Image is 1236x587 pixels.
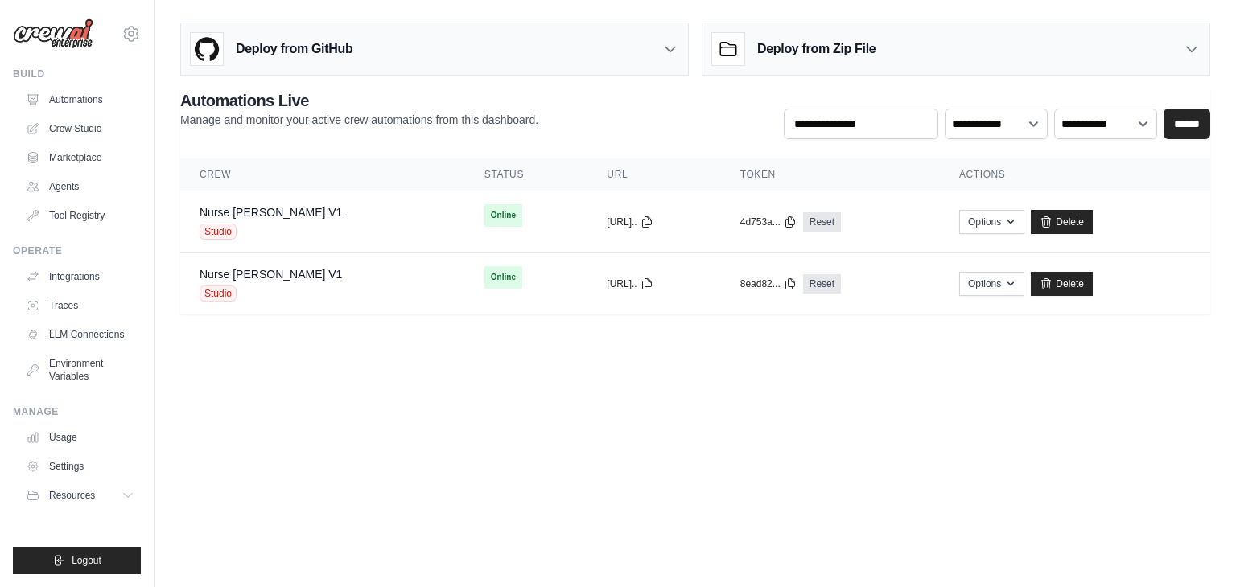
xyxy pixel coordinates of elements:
h3: Deploy from GitHub [236,39,352,59]
a: Tool Registry [19,203,141,228]
img: GitHub Logo [191,33,223,65]
p: Manage and monitor your active crew automations from this dashboard. [180,112,538,128]
th: URL [587,158,720,191]
th: Token [721,158,940,191]
span: Logout [72,554,101,567]
button: 8ead82... [740,277,797,290]
span: Studio [200,224,237,240]
a: Agents [19,174,141,199]
img: Logo [13,18,93,49]
button: Resources [19,482,141,508]
a: Crew Studio [19,116,141,142]
div: Build [13,68,141,80]
span: Online [484,266,522,289]
a: Delete [1031,272,1093,296]
th: Status [465,158,588,191]
a: Nurse [PERSON_NAME] V1 [200,268,342,281]
a: Marketplace [19,145,141,170]
a: Settings [19,454,141,479]
a: Delete [1031,210,1093,234]
a: Traces [19,293,141,318]
button: 4d753a... [740,216,797,228]
span: Resources [49,489,95,502]
a: Integrations [19,264,141,289]
span: Studio [200,285,237,302]
button: Options [959,210,1024,234]
span: Online [484,204,522,227]
button: Logout [13,547,141,574]
a: Reset [803,274,841,293]
div: Manage [13,405,141,418]
a: Nurse [PERSON_NAME] V1 [200,206,342,219]
th: Crew [180,158,465,191]
a: Environment Variables [19,351,141,389]
h2: Automations Live [180,89,538,112]
div: Operate [13,244,141,257]
a: Reset [803,212,841,232]
th: Actions [940,158,1210,191]
a: LLM Connections [19,322,141,347]
a: Automations [19,87,141,113]
button: Options [959,272,1024,296]
h3: Deploy from Zip File [757,39,875,59]
a: Usage [19,425,141,450]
